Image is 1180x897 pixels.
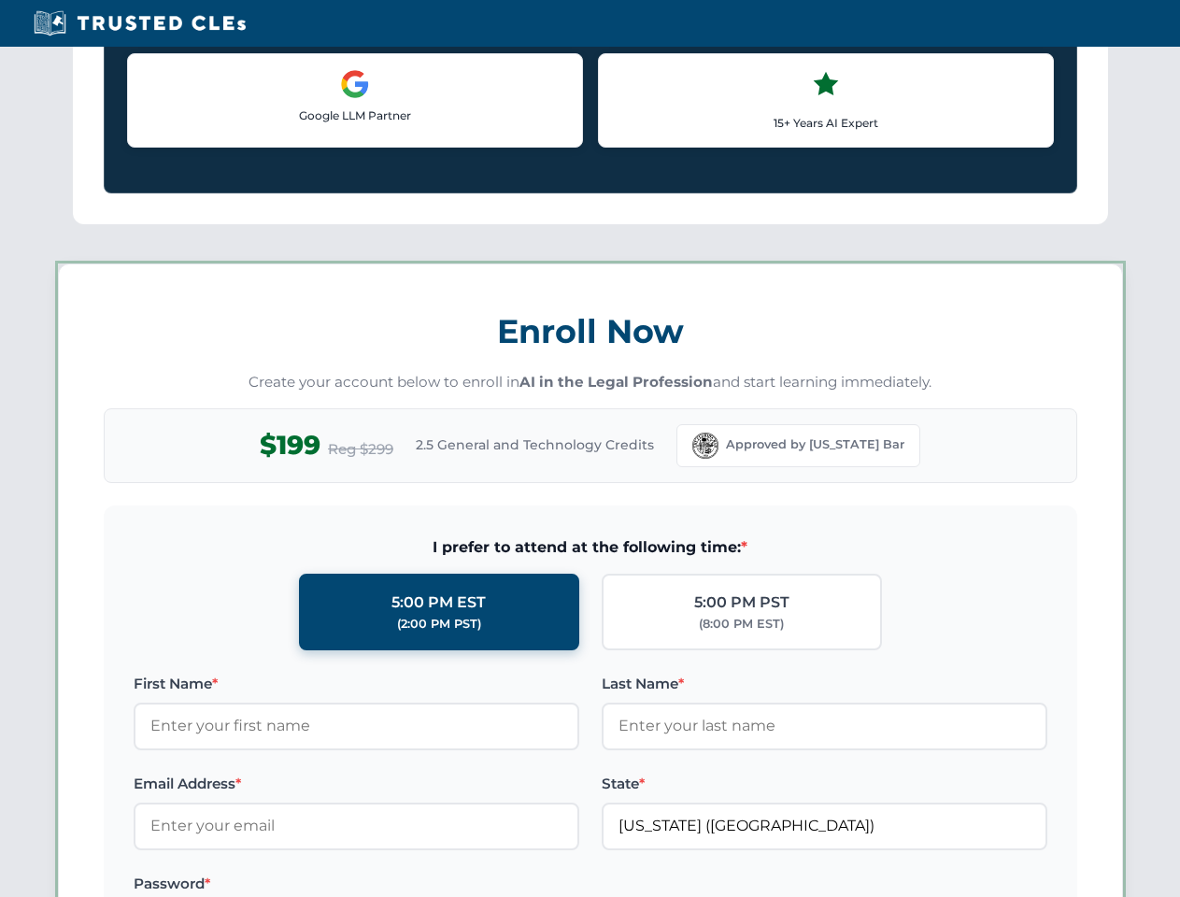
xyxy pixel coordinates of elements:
span: Approved by [US_STATE] Bar [726,435,904,454]
input: Enter your first name [134,703,579,749]
label: Last Name [602,673,1047,695]
p: Google LLM Partner [143,107,567,124]
span: 2.5 General and Technology Credits [416,434,654,455]
p: Create your account below to enroll in and start learning immediately. [104,372,1077,393]
input: Enter your last name [602,703,1047,749]
div: (8:00 PM EST) [699,615,784,634]
input: Enter your email [134,803,579,849]
div: (2:00 PM PST) [397,615,481,634]
span: I prefer to attend at the following time: [134,535,1047,560]
label: Password [134,873,579,895]
label: State [602,773,1047,795]
div: 5:00 PM EST [391,591,486,615]
input: Florida (FL) [602,803,1047,849]
img: Google [340,69,370,99]
img: Florida Bar [692,433,718,459]
span: $199 [260,424,320,466]
p: 15+ Years AI Expert [614,114,1038,132]
strong: AI in the Legal Profession [519,373,713,391]
h3: Enroll Now [104,302,1077,361]
div: 5:00 PM PST [694,591,789,615]
label: Email Address [134,773,579,795]
label: First Name [134,673,579,695]
img: Trusted CLEs [28,9,251,37]
span: Reg $299 [328,438,393,461]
